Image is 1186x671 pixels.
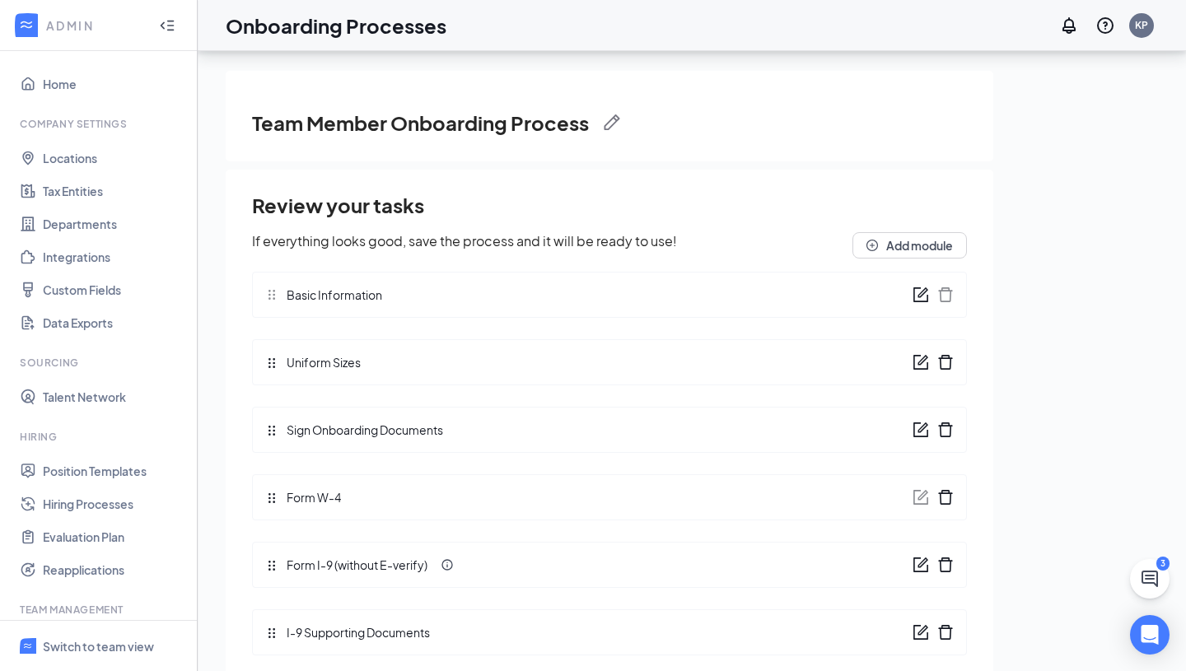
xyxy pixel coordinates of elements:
span: form [913,624,929,641]
span: delete [937,557,954,573]
span: Form I-9 (without E-verify) [278,556,427,574]
svg: QuestionInfo [1095,16,1115,35]
div: Sourcing [20,356,180,370]
a: Integrations [43,240,184,273]
svg: Notifications [1059,16,1079,35]
div: Company Settings [20,117,180,131]
svg: Collapse [159,17,175,34]
span: form [913,287,929,303]
span: Basic Information [278,286,382,304]
svg: Drag [265,356,278,370]
span: delete [937,422,954,438]
div: KP [1135,18,1148,32]
span: form [913,354,929,370]
span: Uniform Sizes [278,353,361,371]
svg: Drag [265,288,278,301]
a: Tax Entities [43,175,184,207]
span: Form W-4 [278,488,341,506]
svg: Drag [265,424,278,437]
svg: ChatActive [1140,569,1160,589]
span: Sign Onboarding Documents [278,421,443,439]
div: Team Management [20,603,180,617]
svg: Drag [265,492,278,505]
a: Hiring Processes [43,487,184,520]
a: Locations [43,142,184,175]
h2: Review your tasks [252,191,967,219]
button: plus-circleAdd module [852,232,967,259]
div: Open Intercom Messenger [1130,615,1170,655]
span: delete [937,354,954,370]
a: Talent Network [43,380,184,413]
h5: If everything looks good, save the process and it will be ready to use! [252,232,677,259]
a: Position Templates [43,454,184,487]
a: Reapplications [43,553,184,586]
h1: Onboarding Processes [226,12,446,40]
span: form [913,489,929,506]
a: Evaluation Plan [43,520,184,553]
span: form [913,422,929,438]
span: delete [937,489,954,506]
svg: Drag [265,627,278,640]
span: plus-circle [866,240,878,251]
div: 3 [1156,557,1170,571]
div: Switch to team view [43,638,154,655]
span: delete [937,287,954,303]
a: Data Exports [43,306,184,339]
h3: Team Member Onboarding Process [252,109,589,137]
div: ADMIN [46,17,144,34]
a: Home [43,68,184,100]
svg: Drag [265,559,278,572]
span: delete [937,624,954,641]
button: ChatActive [1130,559,1170,599]
span: form [913,557,929,573]
div: Hiring [20,430,180,444]
svg: WorkstreamLogo [22,641,33,651]
a: Departments [43,207,184,240]
svg: WorkstreamLogo [18,16,35,33]
svg: Info [441,558,454,571]
span: I-9 Supporting Documents [278,623,430,641]
a: Custom Fields [43,273,184,306]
